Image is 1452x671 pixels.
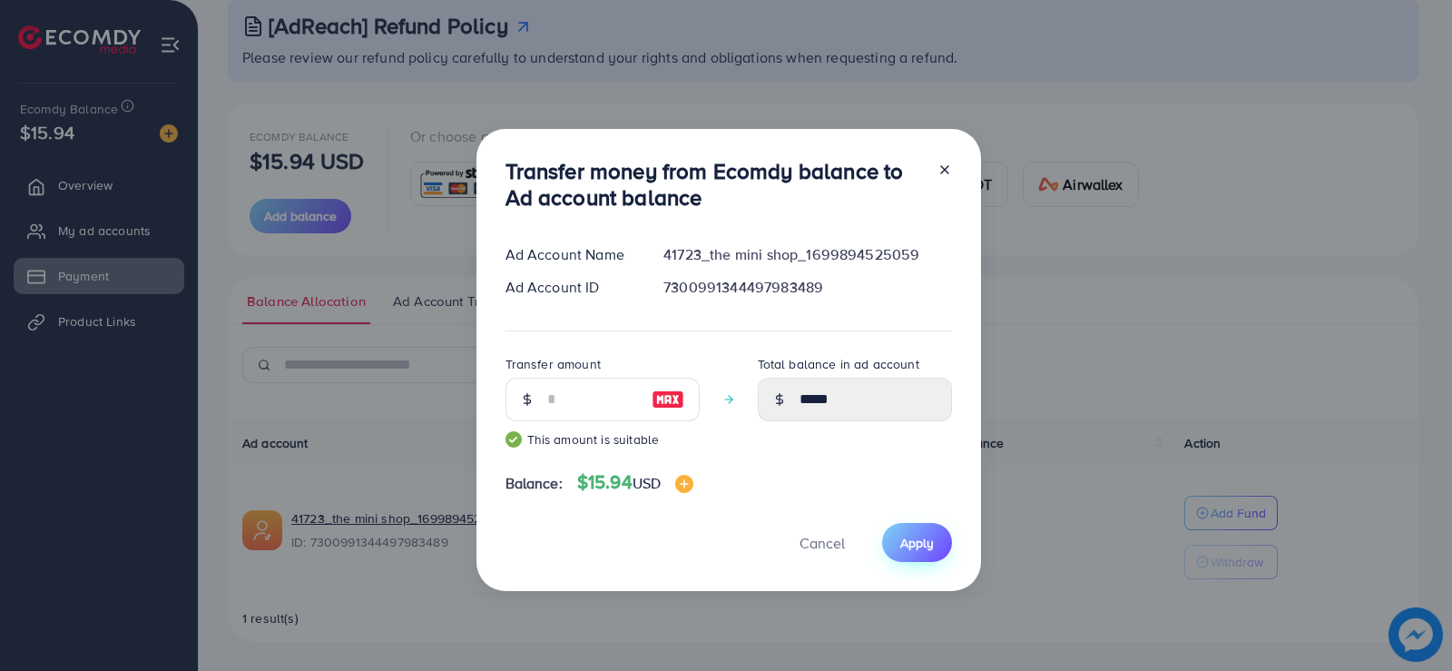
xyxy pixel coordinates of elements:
span: USD [633,473,661,493]
button: Apply [882,523,952,562]
img: image [675,475,693,493]
label: Transfer amount [505,355,601,373]
span: Balance: [505,473,563,494]
div: Ad Account Name [491,244,650,265]
label: Total balance in ad account [758,355,919,373]
div: 41723_the mini shop_1699894525059 [649,244,966,265]
span: Cancel [800,533,845,553]
img: guide [505,431,522,448]
span: Apply [900,534,934,552]
button: Cancel [777,523,868,562]
h3: Transfer money from Ecomdy balance to Ad account balance [505,158,923,211]
img: image [652,389,684,410]
div: Ad Account ID [491,277,650,298]
div: 7300991344497983489 [649,277,966,298]
small: This amount is suitable [505,430,700,449]
h4: $15.94 [577,471,693,494]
